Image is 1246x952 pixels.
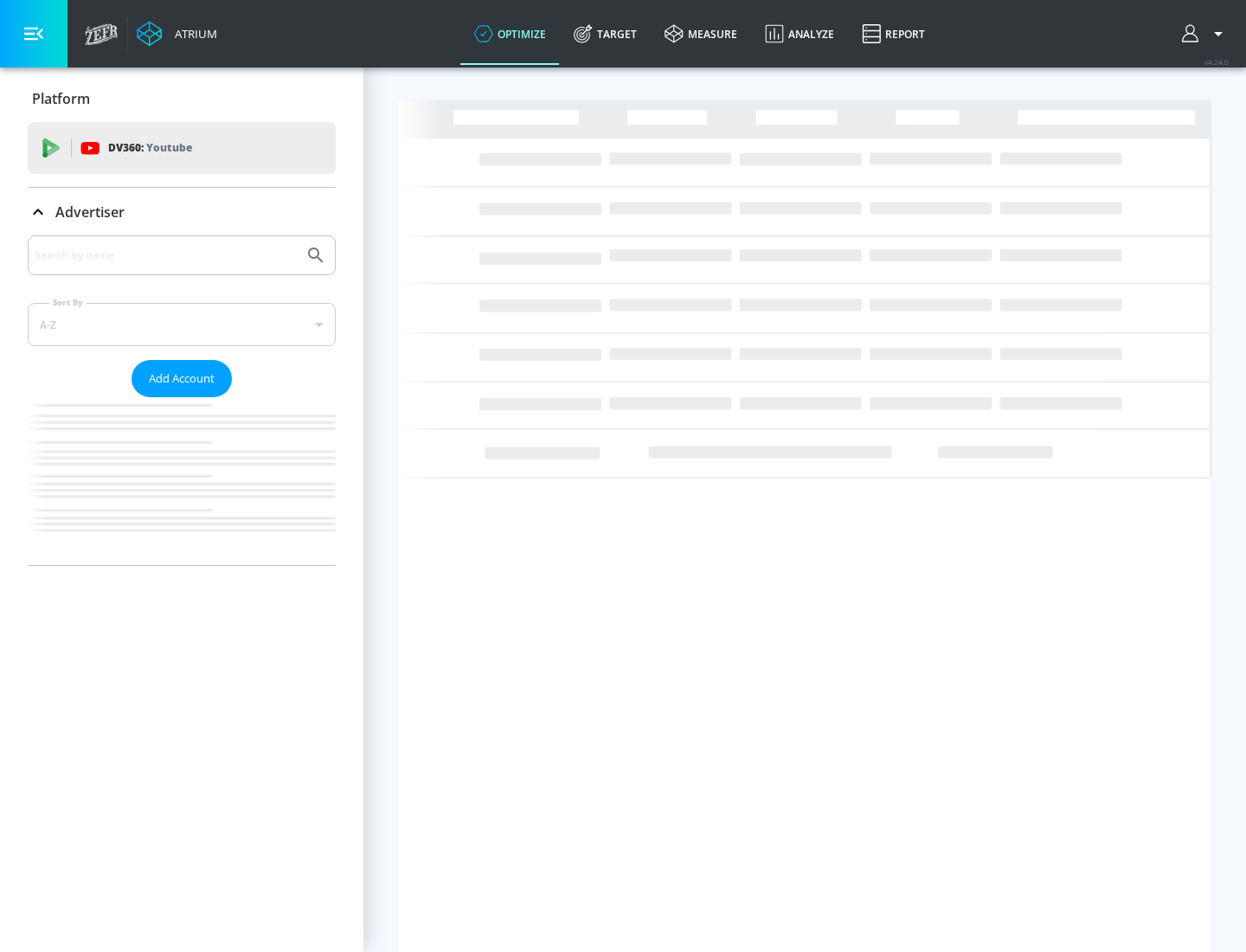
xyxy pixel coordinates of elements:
a: Atrium [137,21,217,47]
p: Platform [32,89,90,108]
span: Add Account [149,369,215,389]
a: optimize [460,3,560,65]
a: Target [560,3,651,65]
div: Atrium [168,26,217,42]
div: A-Z [28,303,336,346]
p: Advertiser [55,203,125,222]
span: v 4.24.0 [1204,57,1229,67]
div: Platform [28,74,336,123]
div: DV360: Youtube [28,122,336,174]
p: DV360: [108,138,192,158]
input: Search by name [35,244,297,267]
nav: list of Advertiser [28,397,336,565]
a: Report [848,3,939,65]
a: Analyze [751,3,848,65]
p: Youtube [146,138,192,157]
div: Advertiser [28,235,336,565]
div: Advertiser [28,188,336,236]
a: measure [651,3,751,65]
label: Sort By [49,297,87,308]
button: Add Account [132,360,232,397]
